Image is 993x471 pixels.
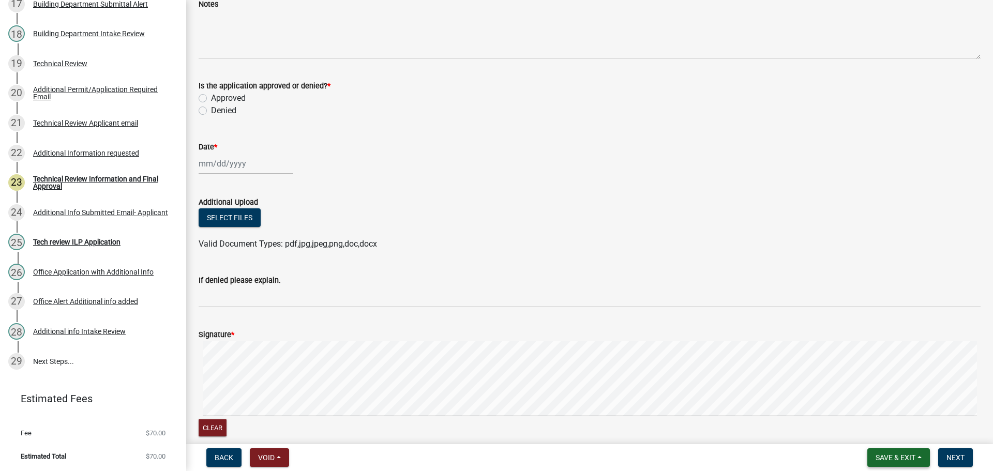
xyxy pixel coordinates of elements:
div: 21 [8,115,25,131]
button: Void [250,448,289,467]
div: 28 [8,323,25,340]
div: 26 [8,264,25,280]
span: $70.00 [146,430,165,436]
label: Signature [199,331,234,339]
div: Additional Information requested [33,149,139,157]
button: Back [206,448,242,467]
span: $70.00 [146,453,165,460]
div: 29 [8,353,25,370]
div: 27 [8,293,25,310]
span: Back [215,453,233,462]
a: Estimated Fees [8,388,170,409]
label: Additional Upload [199,199,258,206]
button: Save & Exit [867,448,930,467]
div: Technical Review Information and Final Approval [33,175,170,190]
label: Is the application approved or denied? [199,83,330,90]
span: Fee [21,430,32,436]
div: Additional Permit/Application Required Email [33,86,170,100]
label: Notes [199,1,218,8]
div: 25 [8,234,25,250]
div: 20 [8,85,25,101]
span: Estimated Total [21,453,66,460]
div: Technical Review [33,60,87,67]
span: Save & Exit [876,453,915,462]
div: 18 [8,25,25,42]
div: Office Application with Additional Info [33,268,154,276]
div: 24 [8,204,25,221]
span: Void [258,453,275,462]
div: Additional Info Submitted Email- Applicant [33,209,168,216]
div: Technical Review Applicant email [33,119,138,127]
div: 19 [8,55,25,72]
div: Additional info Intake Review [33,328,126,335]
label: Denied [211,104,236,117]
label: Date [199,144,217,151]
button: Clear [199,419,227,436]
button: Select files [199,208,261,227]
label: If denied please explain. [199,277,281,284]
div: Building Department Intake Review [33,30,145,37]
div: Office Alert Additional info added [33,298,138,305]
span: Valid Document Types: pdf,jpg,jpeg,png,doc,docx [199,239,377,249]
div: Building Department Submittal Alert [33,1,148,8]
button: Next [938,448,973,467]
span: Next [946,453,965,462]
div: 23 [8,174,25,191]
label: Approved [211,92,246,104]
input: mm/dd/yyyy [199,153,293,174]
div: Tech review ILP Application [33,238,121,246]
div: 22 [8,145,25,161]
